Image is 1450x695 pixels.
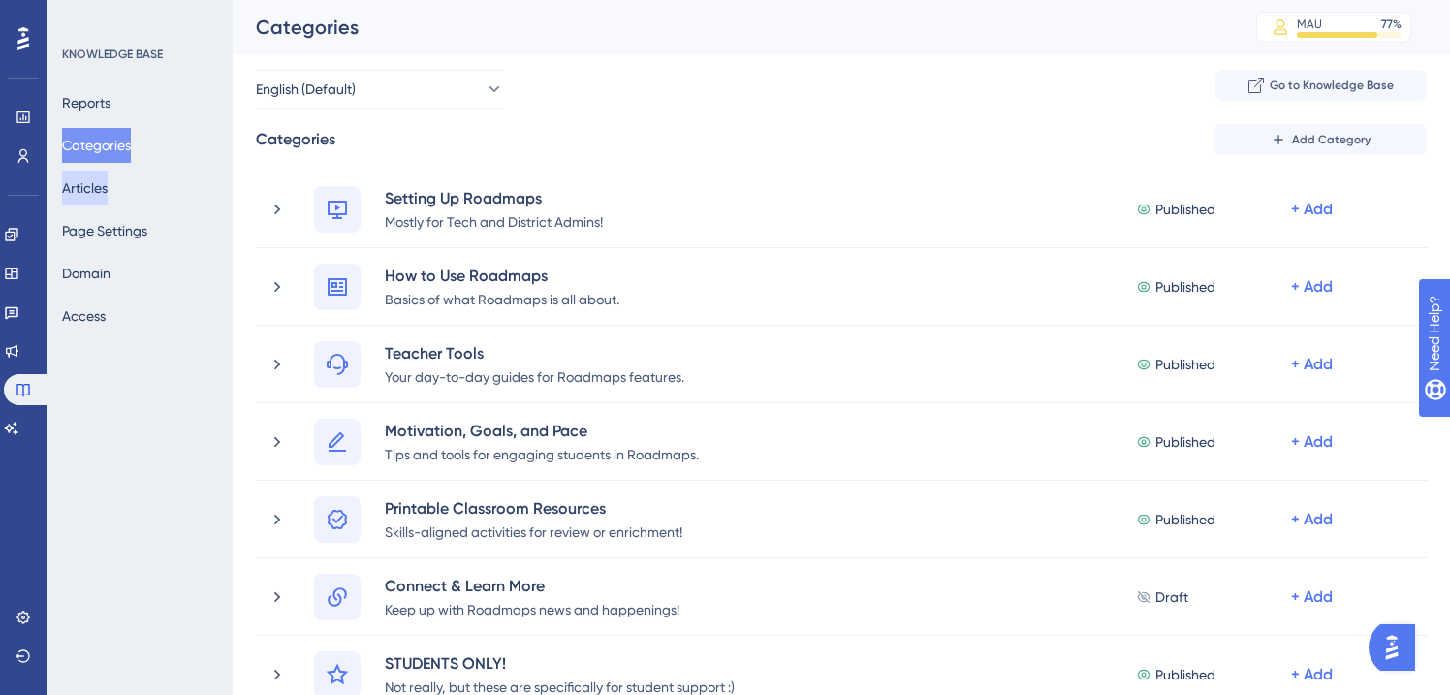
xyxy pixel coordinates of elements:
div: + Add [1291,198,1333,221]
span: Need Help? [46,5,121,28]
div: + Add [1291,663,1333,686]
span: Published [1155,275,1215,299]
div: KNOWLEDGE BASE [62,47,163,62]
button: Domain [62,256,110,291]
button: Reports [62,85,110,120]
div: Basics of what Roadmaps is all about. [384,287,620,310]
span: Published [1155,198,1215,221]
div: Teacher Tools [384,341,685,364]
span: Published [1155,353,1215,376]
button: Access [62,299,106,333]
div: Motivation, Goals, and Pace [384,419,700,442]
div: Mostly for Tech and District Admins! [384,209,604,233]
div: + Add [1291,585,1333,609]
div: MAU [1297,16,1322,32]
span: Go to Knowledge Base [1270,78,1394,93]
div: + Add [1291,430,1333,454]
span: Published [1155,663,1215,686]
div: Categories [256,128,335,151]
span: Published [1155,508,1215,531]
div: Printable Classroom Resources [384,496,683,520]
button: Categories [62,128,131,163]
div: Tips and tools for engaging students in Roadmaps. [384,442,700,465]
span: English (Default) [256,78,356,101]
button: Go to Knowledge Base [1215,70,1427,101]
div: + Add [1291,275,1333,299]
div: Setting Up Roadmaps [384,186,604,209]
div: Your day-to-day guides for Roadmaps features. [384,364,685,388]
span: Draft [1155,585,1188,609]
span: Add Category [1292,132,1371,147]
div: + Add [1291,353,1333,376]
span: Published [1155,430,1215,454]
div: + Add [1291,508,1333,531]
iframe: UserGuiding AI Assistant Launcher [1369,618,1427,677]
div: How to Use Roadmaps [384,264,620,287]
button: Articles [62,171,108,205]
button: Add Category [1214,124,1427,155]
button: English (Default) [256,70,504,109]
div: Connect & Learn More [384,574,680,597]
div: 77 % [1381,16,1402,32]
button: Page Settings [62,213,147,248]
div: Skills-aligned activities for review or enrichment! [384,520,683,543]
div: STUDENTS ONLY! [384,651,736,675]
div: Categories [256,14,1208,41]
div: Keep up with Roadmaps news and happenings! [384,597,680,620]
